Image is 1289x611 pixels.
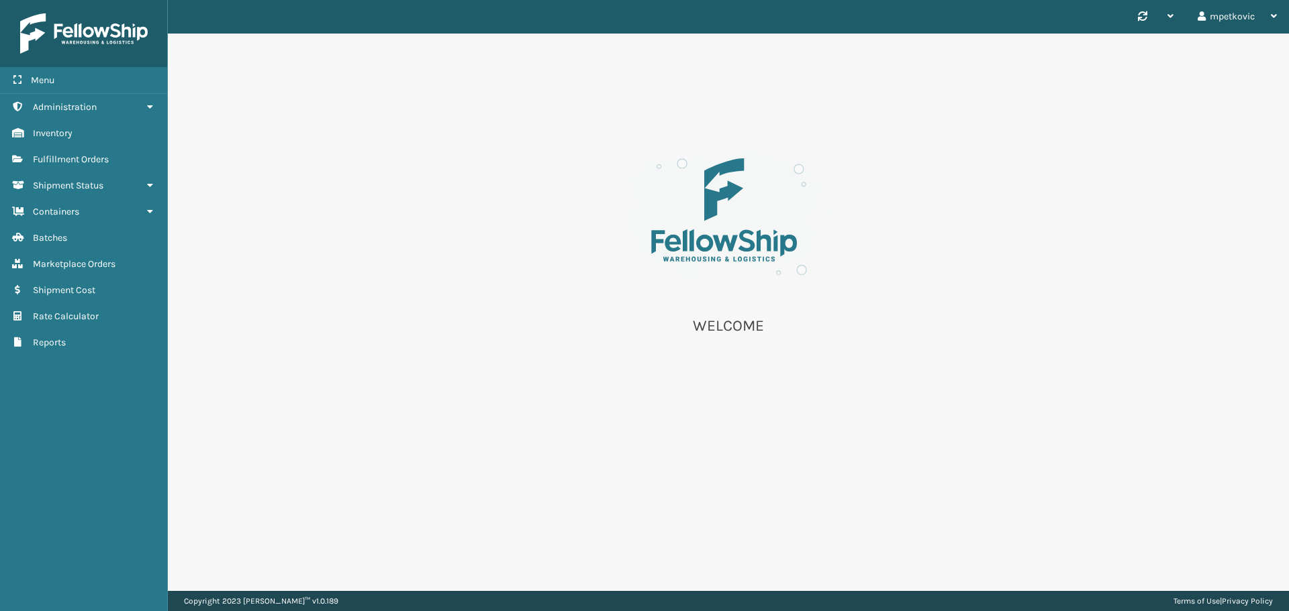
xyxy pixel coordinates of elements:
[33,258,115,270] span: Marketplace Orders
[1174,591,1273,611] div: |
[33,101,97,113] span: Administration
[1222,596,1273,606] a: Privacy Policy
[33,337,66,348] span: Reports
[33,232,67,243] span: Batches
[33,180,103,191] span: Shipment Status
[33,127,73,139] span: Inventory
[33,284,95,296] span: Shipment Cost
[20,13,148,54] img: logo
[594,316,863,336] p: WELCOME
[1174,596,1220,606] a: Terms of Use
[33,311,99,322] span: Rate Calculator
[594,114,863,300] img: es-welcome.8eb42ee4.svg
[184,591,338,611] p: Copyright 2023 [PERSON_NAME]™ v 1.0.189
[33,206,79,217] span: Containers
[33,154,109,165] span: Fulfillment Orders
[31,74,54,86] span: Menu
